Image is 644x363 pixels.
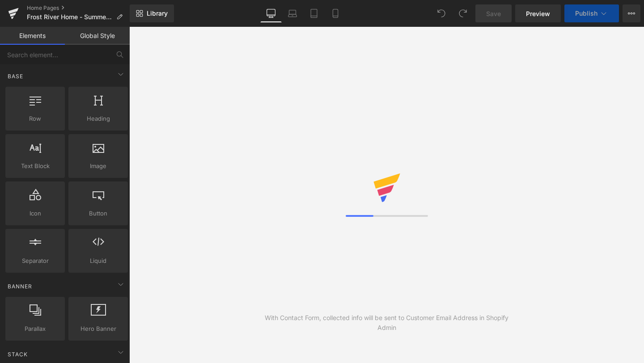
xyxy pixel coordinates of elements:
[258,313,516,333] div: With Contact Form, collected info will be sent to Customer Email Address in Shopify Admin
[486,9,501,18] span: Save
[564,4,619,22] button: Publish
[27,4,130,12] a: Home Pages
[8,209,62,218] span: Icon
[8,114,62,123] span: Row
[454,4,472,22] button: Redo
[282,4,303,22] a: Laptop
[303,4,325,22] a: Tablet
[8,256,62,266] span: Separator
[623,4,640,22] button: More
[71,256,125,266] span: Liquid
[71,114,125,123] span: Heading
[71,161,125,171] span: Image
[65,27,130,45] a: Global Style
[8,161,62,171] span: Text Block
[71,324,125,333] span: Hero Banner
[27,13,113,21] span: Frost River Home - Summer 2025
[260,4,282,22] a: Desktop
[71,209,125,218] span: Button
[8,324,62,333] span: Parallax
[130,4,174,22] a: New Library
[325,4,346,22] a: Mobile
[575,10,597,17] span: Publish
[147,9,168,17] span: Library
[515,4,561,22] a: Preview
[7,72,24,80] span: Base
[432,4,450,22] button: Undo
[7,350,29,359] span: Stack
[526,9,550,18] span: Preview
[7,282,33,291] span: Banner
